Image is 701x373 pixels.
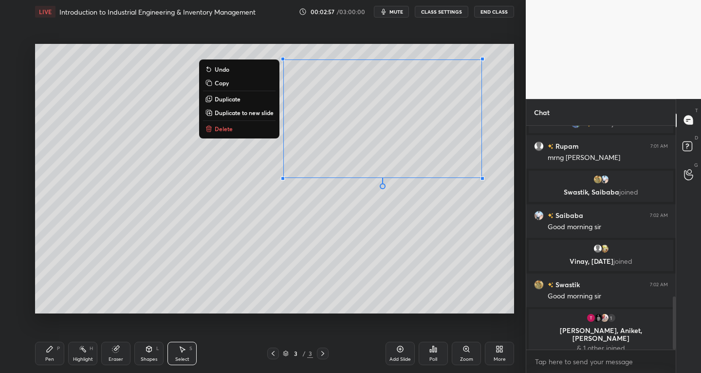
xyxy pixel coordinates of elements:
[175,357,189,362] div: Select
[553,210,583,220] h6: Saibaba
[534,279,544,289] img: 536b96a0ae7d46beb9c942d9ff77c6f8.jpg
[215,79,229,87] p: Copy
[695,107,698,114] p: T
[548,282,553,288] img: no-rating-badge.077c3623.svg
[189,346,192,351] div: S
[90,346,93,351] div: H
[600,313,609,323] img: 3
[109,357,123,362] div: Eraser
[35,6,55,18] div: LIVE
[548,292,668,301] div: Good morning sir
[215,95,240,103] p: Duplicate
[203,107,276,118] button: Duplicate to new slide
[460,357,473,362] div: Zoom
[548,153,668,163] div: mrng [PERSON_NAME]
[374,6,409,18] button: mute
[600,244,609,254] img: 3
[45,357,54,362] div: Pen
[535,327,667,342] p: [PERSON_NAME], Aniket, [PERSON_NAME]
[695,134,698,141] p: D
[389,357,411,362] div: Add Slide
[156,346,159,351] div: L
[694,161,698,169] p: G
[571,118,581,128] img: 942d9c6553104090a6e43f7938057ecb.101428525_3
[612,119,631,127] span: joined
[534,141,544,151] img: default.png
[429,357,437,362] div: Poll
[526,99,557,125] p: Chat
[203,63,276,75] button: Undo
[57,346,60,351] div: P
[650,281,668,287] div: 7:02 AM
[59,7,256,17] h4: Introduction to Industrial Engineering & Inventory Management
[548,222,668,232] div: Good morning sir
[650,143,668,149] div: 7:01 AM
[593,175,603,184] img: 536b96a0ae7d46beb9c942d9ff77c6f8.jpg
[600,175,609,184] img: 55e7e04c93ad40f4839e1eafdd3e7dbd.jpg
[585,121,590,126] img: no-rating-badge.077c3623.svg
[203,123,276,135] button: Delete
[526,126,676,350] div: grid
[593,313,603,323] img: 9c1ed0e6e4a04675be191eb6d9e22e97.jpg
[203,77,276,89] button: Copy
[307,349,313,358] div: 3
[203,93,276,105] button: Duplicate
[548,213,553,218] img: no-rating-badge.077c3623.svg
[613,256,632,266] span: joined
[586,313,596,323] img: ef4f9219df0a41899109937a6ec79dea.24756017_3
[592,119,612,127] span: Aman
[619,187,638,196] span: joined
[607,313,616,323] div: 1
[494,357,506,362] div: More
[535,257,667,265] p: Vinay, [DATE]
[535,344,667,352] p: & 1 other joined
[215,125,233,133] p: Delete
[474,6,514,18] button: End Class
[302,351,305,356] div: /
[389,8,403,15] span: mute
[548,144,553,149] img: no-rating-badge.077c3623.svg
[215,109,274,117] p: Duplicate to new slide
[415,6,468,18] button: CLASS SETTINGS
[553,279,580,290] h6: Swastik
[534,210,544,220] img: 55e7e04c93ad40f4839e1eafdd3e7dbd.jpg
[215,65,229,73] p: Undo
[650,212,668,218] div: 7:02 AM
[593,244,603,254] img: default.png
[535,188,667,196] p: Swastik, Saibaba
[553,141,579,151] h6: Rupam
[73,357,93,362] div: Highlight
[141,357,157,362] div: Shapes
[291,351,300,356] div: 3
